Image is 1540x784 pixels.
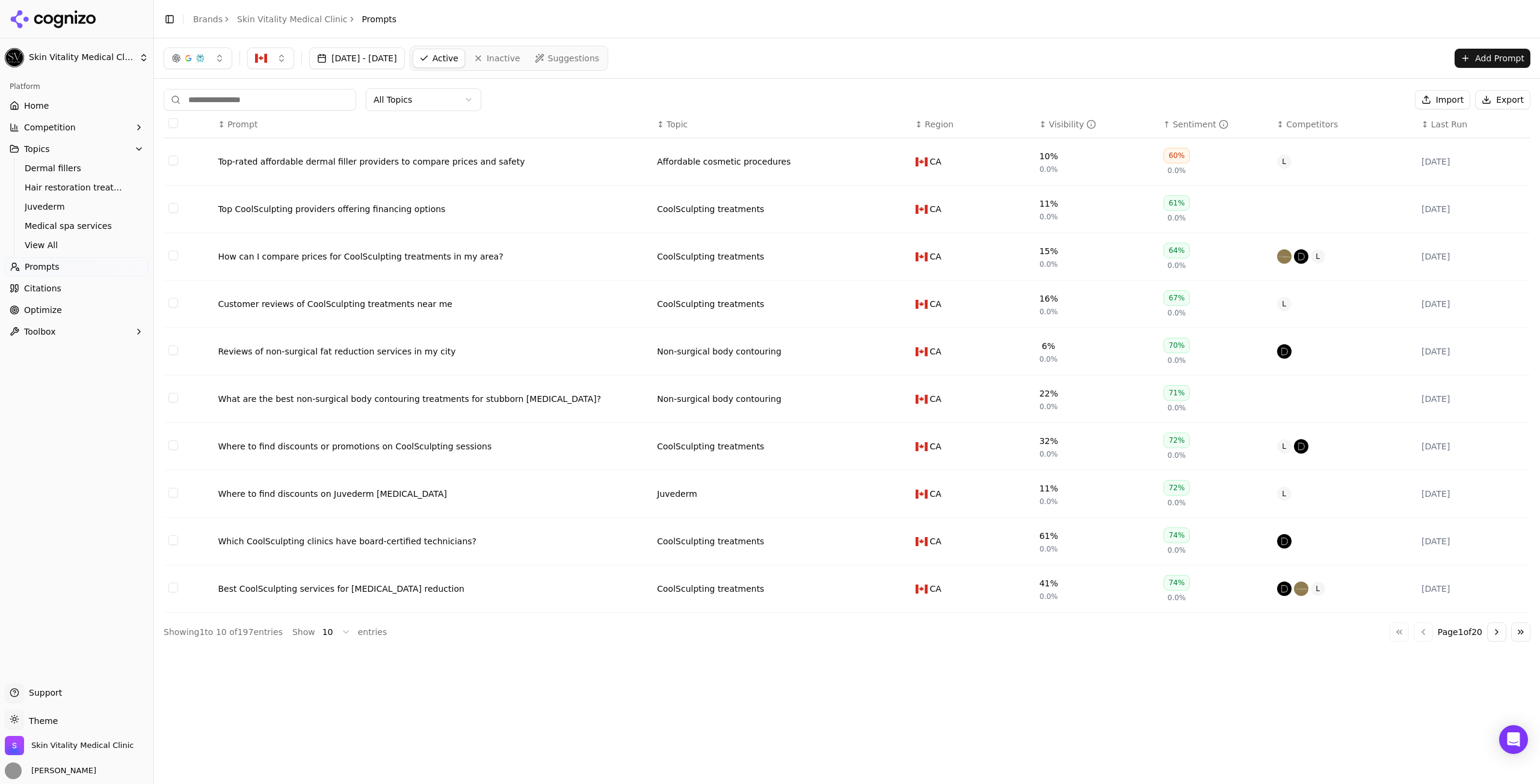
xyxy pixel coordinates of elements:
[930,393,941,405] span: CA
[168,393,178,403] button: Select row 129
[930,583,941,595] span: CA
[255,52,267,64] img: CA
[657,393,781,405] div: Non-surgical body contouring
[1431,118,1467,130] span: Last Run
[25,261,60,273] span: Prompts
[911,111,1035,138] th: Region
[1168,213,1186,223] span: 0.0%
[5,118,149,137] button: Competition
[1163,527,1190,543] div: 74%
[1168,403,1186,413] span: 0.0%
[20,179,134,196] a: Hair restoration treatments
[916,205,928,214] img: CA flag
[237,13,348,25] a: Skin Vitality Medical Clinic
[292,626,315,638] span: Show
[1039,449,1058,459] span: 0.0%
[657,298,764,310] div: CoolSculpting treatments
[657,203,764,215] a: CoolSculpting treatments
[5,77,149,96] div: Platform
[309,47,405,69] button: [DATE] - [DATE]
[29,52,134,63] span: Skin Vitality Medical Clinic
[218,488,647,500] div: Where to find discounts on Juvederm [MEDICAL_DATA]
[1039,307,1058,317] span: 0.0%
[5,139,149,159] button: Topics
[20,237,134,254] a: View All
[1039,577,1058,589] div: 41%
[1277,439,1292,454] span: L
[218,251,647,263] a: How can I compare prices for CoolSculpting treatments in my area?
[25,220,129,232] span: Medical spa services
[24,687,62,699] span: Support
[1039,212,1058,222] span: 0.0%
[5,48,24,67] img: Skin Vitality Medical Clinic
[25,239,129,251] span: View All
[5,736,134,755] button: Open organization switcher
[1039,260,1058,269] span: 0.0%
[1286,118,1338,130] span: Competitors
[218,583,647,595] a: Best CoolSculpting services for [MEDICAL_DATA] reduction
[413,49,465,68] a: Active
[1417,111,1530,138] th: Last Run
[1042,340,1055,352] div: 6%
[1039,354,1058,364] span: 0.0%
[657,440,764,452] div: CoolSculpting treatments
[1163,338,1190,353] div: 70%
[5,257,149,276] a: Prompts
[1163,480,1190,496] div: 72%
[916,157,928,166] img: CA flag
[1168,593,1186,603] span: 0.0%
[218,345,647,357] a: Reviews of non-surgical fat reduction services in my city
[1311,249,1325,264] span: L
[930,251,941,263] span: CA
[1421,535,1526,547] div: [DATE]
[24,100,49,112] span: Home
[1168,498,1186,508] span: 0.0%
[1277,344,1292,359] img: dermapure
[1172,118,1228,130] div: Sentiment
[1277,154,1292,169] span: L
[916,490,928,499] img: CA flag
[1039,592,1058,601] span: 0.0%
[1039,150,1058,162] div: 10%
[916,252,928,261] img: CA flag
[168,156,178,165] button: Select row 114
[1277,582,1292,596] img: dermapure
[652,111,910,138] th: Topic
[168,345,178,355] button: Select row 76
[930,488,941,500] span: CA
[1421,393,1526,405] div: [DATE]
[916,300,928,309] img: CA flag
[916,585,928,594] img: CA flag
[25,181,129,193] span: Hair restoration treatments
[1421,488,1526,500] div: [DATE]
[657,156,790,168] div: Affordable cosmetic procedures
[168,535,178,545] button: Select row 93
[1039,387,1058,400] div: 22%
[20,160,134,177] a: Dermal fillers
[657,535,764,547] a: CoolSculpting treatments
[1039,293,1058,305] div: 16%
[1039,402,1058,412] span: 0.0%
[1277,118,1412,130] div: ↕Competitors
[168,251,178,260] button: Select row 30
[168,488,178,497] button: Select row 56
[916,395,928,404] img: CA flag
[218,298,647,310] a: Customer reviews of CoolSculpting treatments near me
[218,393,647,405] a: What are the best non-surgical body contouring treatments for stubborn [MEDICAL_DATA]?
[1421,156,1526,168] div: [DATE]
[26,765,96,776] span: [PERSON_NAME]
[1499,725,1528,754] div: Open Intercom Messenger
[930,535,941,547] span: CA
[1421,118,1526,130] div: ↕Last Run
[218,118,647,130] div: ↕Prompt
[1039,435,1058,447] div: 32%
[1163,385,1190,401] div: 71%
[168,583,178,592] button: Select row 75
[1039,245,1058,257] div: 15%
[1277,487,1292,501] span: L
[1163,195,1190,211] div: 61%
